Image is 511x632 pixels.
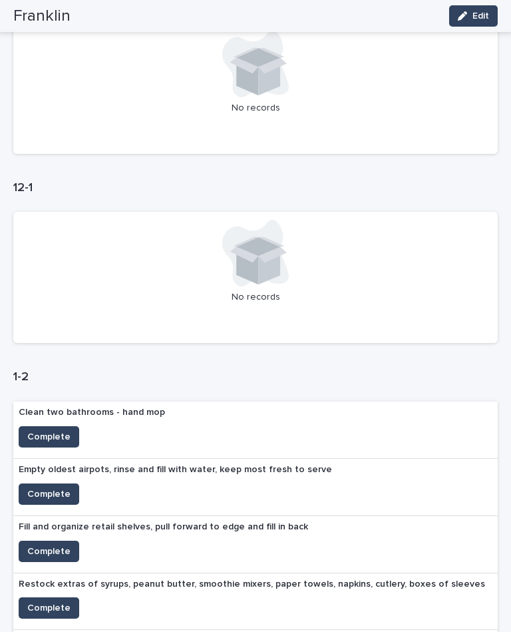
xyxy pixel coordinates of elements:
[27,430,71,444] span: Complete
[19,541,79,562] button: Complete
[19,407,165,418] p: Clean two bathrooms - hand mop
[13,180,498,196] h1: 12-1
[472,11,489,21] span: Edit
[13,459,498,516] a: Empty oldest airpots, rinse and fill with water, keep most fresh to serveComplete
[21,103,490,114] p: No records
[13,516,498,573] a: Fill and organize retail shelves, pull forward to edge and fill in backComplete
[449,5,498,27] button: Edit
[19,597,79,619] button: Complete
[19,579,485,590] p: Restock extras of syrups, peanut butter, smoothie mixers, paper towels, napkins, cutlery, boxes o...
[13,402,498,459] a: Clean two bathrooms - hand mopComplete
[13,573,498,631] a: Restock extras of syrups, peanut butter, smoothie mixers, paper towels, napkins, cutlery, boxes o...
[19,426,79,448] button: Complete
[19,464,332,475] p: Empty oldest airpots, rinse and fill with water, keep most fresh to serve
[27,487,71,501] span: Complete
[13,7,71,26] h2: Franklin
[19,483,79,505] button: Complete
[27,601,71,615] span: Complete
[27,545,71,558] span: Complete
[21,292,490,303] p: No records
[19,521,308,533] p: Fill and organize retail shelves, pull forward to edge and fill in back
[13,370,498,386] h1: 1-2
